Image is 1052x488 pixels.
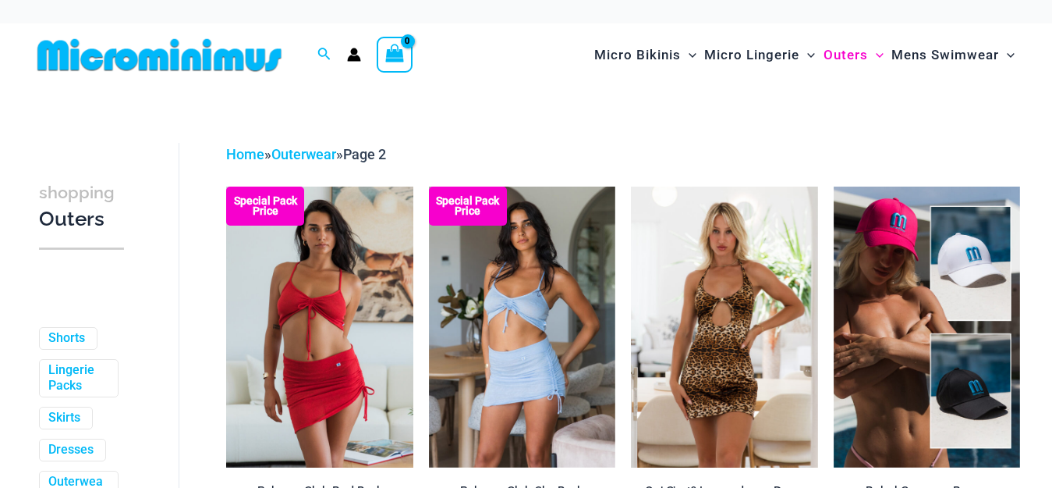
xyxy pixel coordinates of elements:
[343,146,386,162] span: Page 2
[999,35,1015,75] span: Menu Toggle
[588,29,1021,81] nav: Site Navigation
[39,183,115,202] span: shopping
[631,187,817,467] img: qui c'est leopard 5131 dress 01
[681,35,696,75] span: Menu Toggle
[48,442,94,458] a: Dresses
[39,179,124,233] h3: Outers
[704,35,799,75] span: Micro Lingerie
[834,187,1020,467] img: Rebel Cap
[271,146,336,162] a: Outerwear
[590,31,700,79] a: Micro BikinisMenu ToggleMenu Toggle
[631,187,817,467] a: qui c'est leopard 5131 dress 01qui c'est leopard 5131 dress 04qui c'est leopard 5131 dress 04
[429,187,615,467] img: Bahama Club Sky 9170 Crop Top 5404 Skirt 01
[347,48,361,62] a: Account icon link
[799,35,815,75] span: Menu Toggle
[887,31,1018,79] a: Mens SwimwearMenu ToggleMenu Toggle
[377,37,413,73] a: View Shopping Cart, empty
[48,362,106,395] a: Lingerie Packs
[226,146,386,162] span: » »
[891,35,999,75] span: Mens Swimwear
[31,37,288,73] img: MM SHOP LOGO FLAT
[226,187,413,467] a: Bahama Club Red 9170 Crop Top 5404 Skirt 01 Bahama Club Red 9170 Crop Top 5404 Skirt 05Bahama Clu...
[48,330,85,347] a: Shorts
[820,31,887,79] a: OutersMenu ToggleMenu Toggle
[868,35,884,75] span: Menu Toggle
[834,187,1020,467] a: Rebel CapRebel Cap BlackElectric Blue 9939 Cap 07Rebel Cap BlackElectric Blue 9939 Cap 07
[226,187,413,467] img: Bahama Club Red 9170 Crop Top 5404 Skirt 01
[594,35,681,75] span: Micro Bikinis
[429,187,615,467] a: Bahama Club Sky 9170 Crop Top 5404 Skirt 01 Bahama Club Sky 9170 Crop Top 5404 Skirt 06Bahama Clu...
[824,35,868,75] span: Outers
[226,196,304,216] b: Special Pack Price
[48,410,80,426] a: Skirts
[226,146,264,162] a: Home
[700,31,819,79] a: Micro LingerieMenu ToggleMenu Toggle
[429,196,507,216] b: Special Pack Price
[317,45,331,65] a: Search icon link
